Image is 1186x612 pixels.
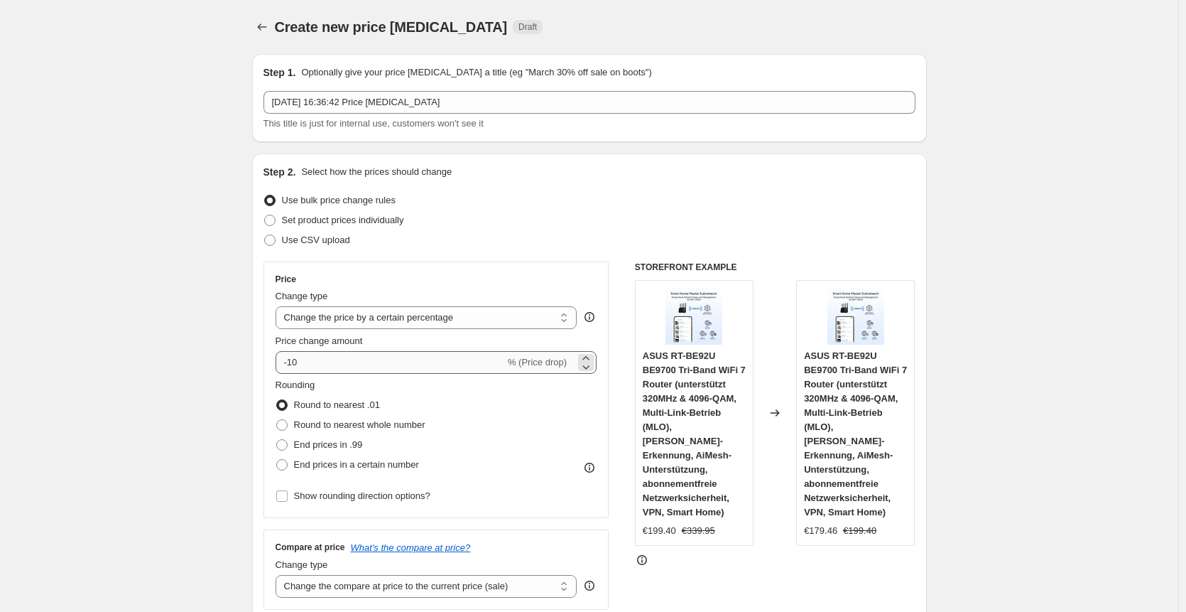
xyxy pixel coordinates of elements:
[351,542,471,553] button: What's the compare at price?
[263,165,296,179] h2: Step 2.
[843,524,876,538] strike: €199.40
[682,524,715,538] strike: €339.95
[665,288,722,345] img: 71rPT92OIHL_80x.jpg
[582,579,597,593] div: help
[301,165,452,179] p: Select how the prices should change
[301,65,651,80] p: Optionally give your price [MEDICAL_DATA] a title (eg "March 30% off sale on boots")
[282,215,404,225] span: Set product prices individually
[263,65,296,80] h2: Step 1.
[252,17,272,37] button: Price change jobs
[294,490,430,501] span: Show rounding direction options?
[294,399,380,410] span: Round to nearest .01
[282,195,396,205] span: Use bulk price change rules
[294,459,419,470] span: End prices in a certain number
[643,350,746,517] span: ASUS RT-BE92U BE9700 Tri-Band WiFi 7 Router (unterstützt 320MHz & 4096-QAM, Multi-Link-Betrieb (M...
[282,235,350,245] span: Use CSV upload
[276,380,315,390] span: Rounding
[294,439,363,450] span: End prices in .99
[276,335,363,346] span: Price change amount
[827,288,884,345] img: 71rPT92OIHL_80x.jpg
[263,118,484,129] span: This title is just for internal use, customers won't see it
[518,21,537,33] span: Draft
[276,291,328,301] span: Change type
[508,357,567,367] span: % (Price drop)
[276,542,345,553] h3: Compare at price
[276,351,505,374] input: -15
[276,559,328,570] span: Change type
[582,310,597,324] div: help
[276,274,296,285] h3: Price
[294,419,425,430] span: Round to nearest whole number
[804,350,907,517] span: ASUS RT-BE92U BE9700 Tri-Band WiFi 7 Router (unterstützt 320MHz & 4096-QAM, Multi-Link-Betrieb (M...
[275,19,508,35] span: Create new price [MEDICAL_DATA]
[804,524,837,538] div: €179.46
[643,524,676,538] div: €199.40
[635,262,915,273] h6: STOREFRONT EXAMPLE
[263,91,915,114] input: 30% off holiday sale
